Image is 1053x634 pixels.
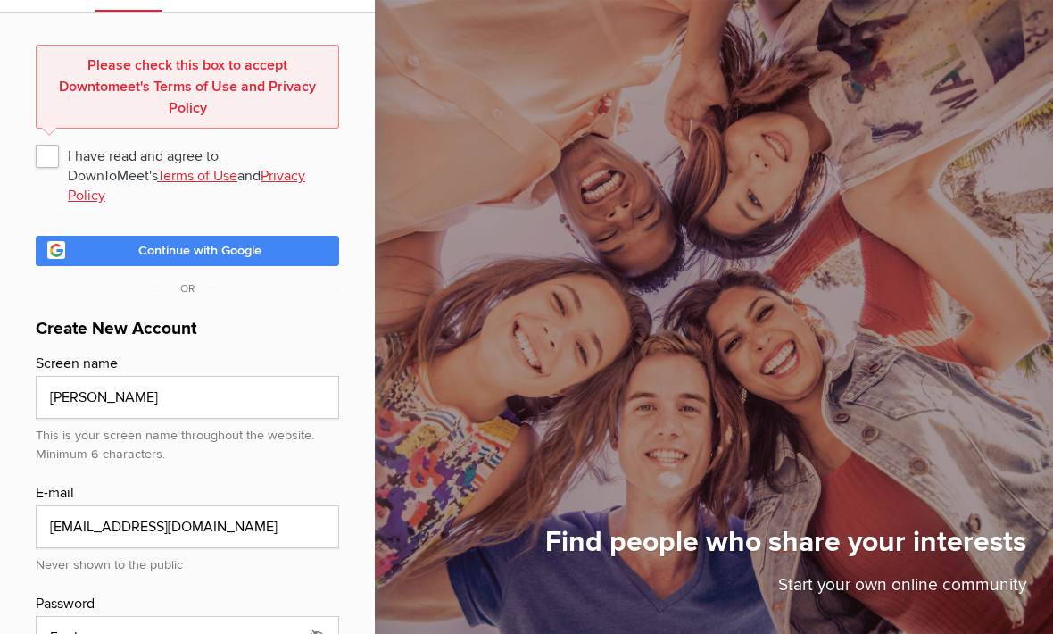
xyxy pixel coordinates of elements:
[36,316,339,353] h1: Create New Account
[36,593,339,616] div: Password
[36,376,339,419] input: e.g. John Smith or John S.
[36,353,339,376] div: Screen name
[545,524,1026,572] h1: Find people who share your interests
[162,282,212,296] span: OR
[36,482,339,505] div: E-mail
[36,548,339,575] div: Never shown to the public
[157,167,237,185] a: Terms of Use
[36,505,339,548] input: email@address.com
[36,419,339,464] div: This is your screen name throughout the website. Minimum 6 characters.
[138,243,261,258] span: Continue with Google
[36,45,339,129] div: Please check this box to accept Downtomeet's Terms of Use and Privacy Policy
[36,139,339,171] span: I have read and agree to DownToMeet's and
[545,572,1026,607] p: Start your own online community
[36,236,339,266] a: Continue with Google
